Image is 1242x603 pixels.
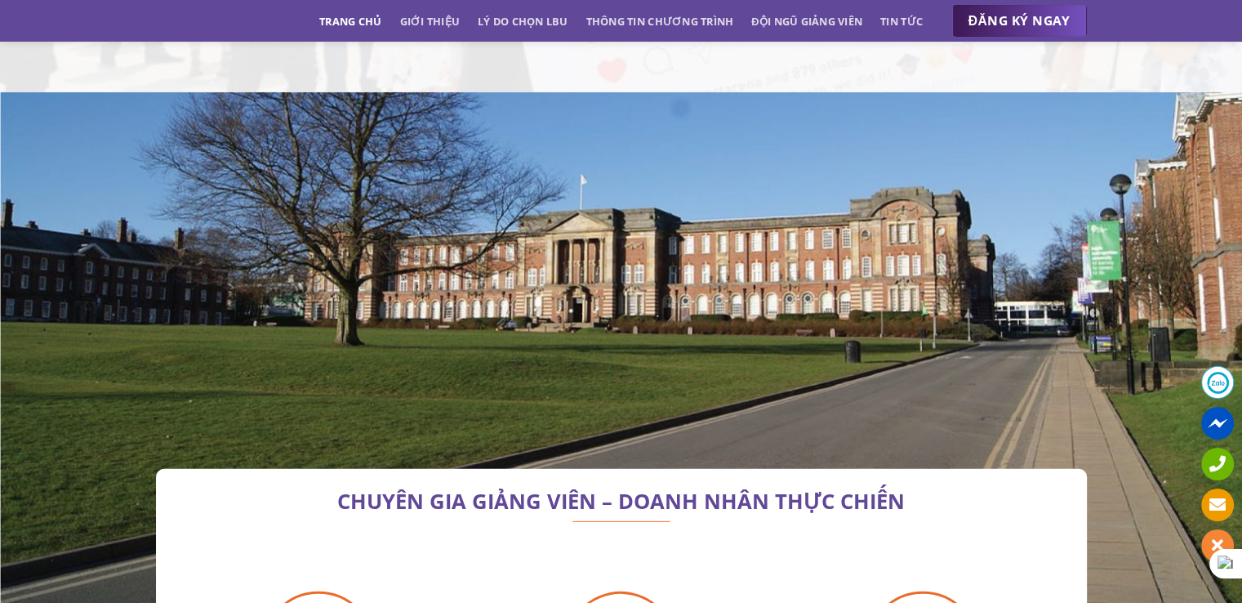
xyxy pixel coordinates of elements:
a: Tin tức [880,7,923,36]
a: Thông tin chương trình [586,7,734,36]
a: Giới thiệu [399,7,460,36]
a: Trang chủ [319,7,381,36]
a: Lý do chọn LBU [478,7,568,36]
a: ĐĂNG KÝ NGAY [952,5,1087,38]
img: line-lbu.jpg [572,521,670,523]
span: ĐĂNG KÝ NGAY [968,11,1071,31]
h2: CHUYÊN GIA GIẢNG VIÊN – DOANH NHÂN THỰC CHIẾN [180,494,1062,510]
a: Đội ngũ giảng viên [751,7,862,36]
